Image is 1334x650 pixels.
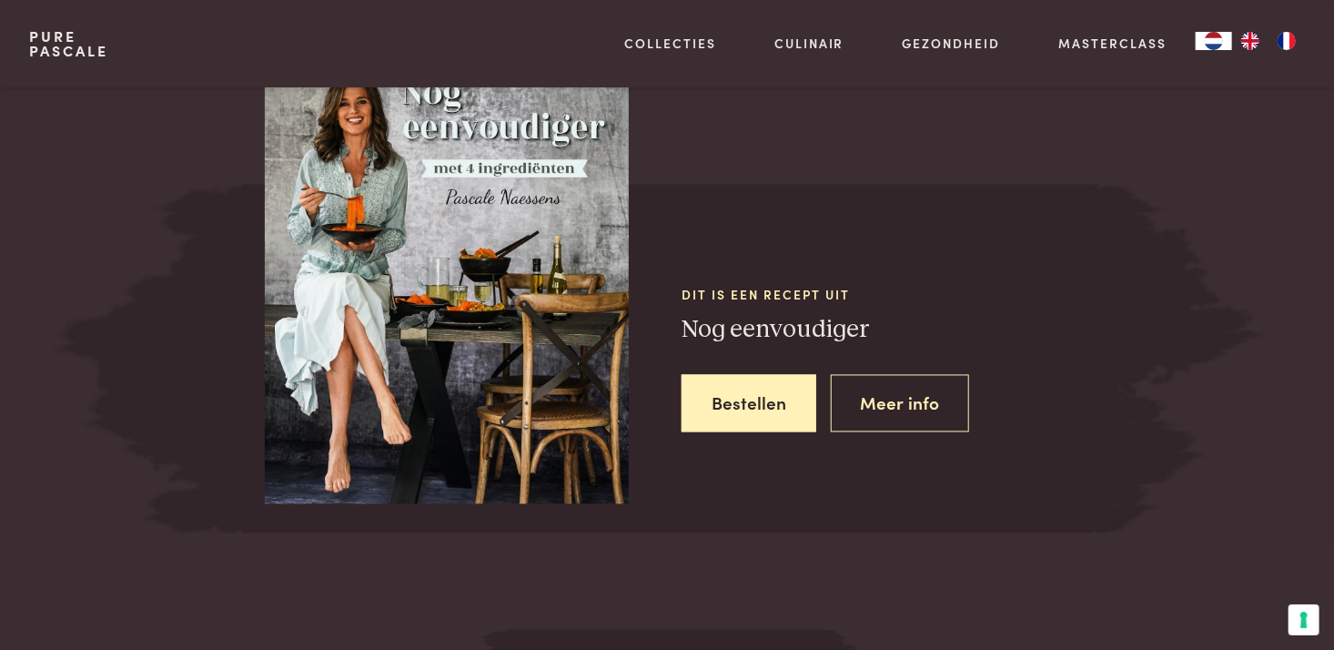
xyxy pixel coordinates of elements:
[682,375,816,432] a: Bestellen
[1196,32,1232,50] div: Language
[903,34,1001,53] a: Gezondheid
[1196,32,1305,50] aside: Language selected: Nederlands
[774,34,844,53] a: Culinair
[831,375,970,432] a: Meer info
[624,34,716,53] a: Collecties
[682,286,1092,305] span: Dit is een recept uit
[1196,32,1232,50] a: NL
[29,29,108,58] a: PurePascale
[1268,32,1305,50] a: FR
[1058,34,1167,53] a: Masterclass
[1232,32,1305,50] ul: Language list
[682,315,1092,347] h3: Nog eenvoudiger
[1289,604,1319,635] button: Uw voorkeuren voor toestemming voor trackingtechnologieën
[1232,32,1268,50] a: EN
